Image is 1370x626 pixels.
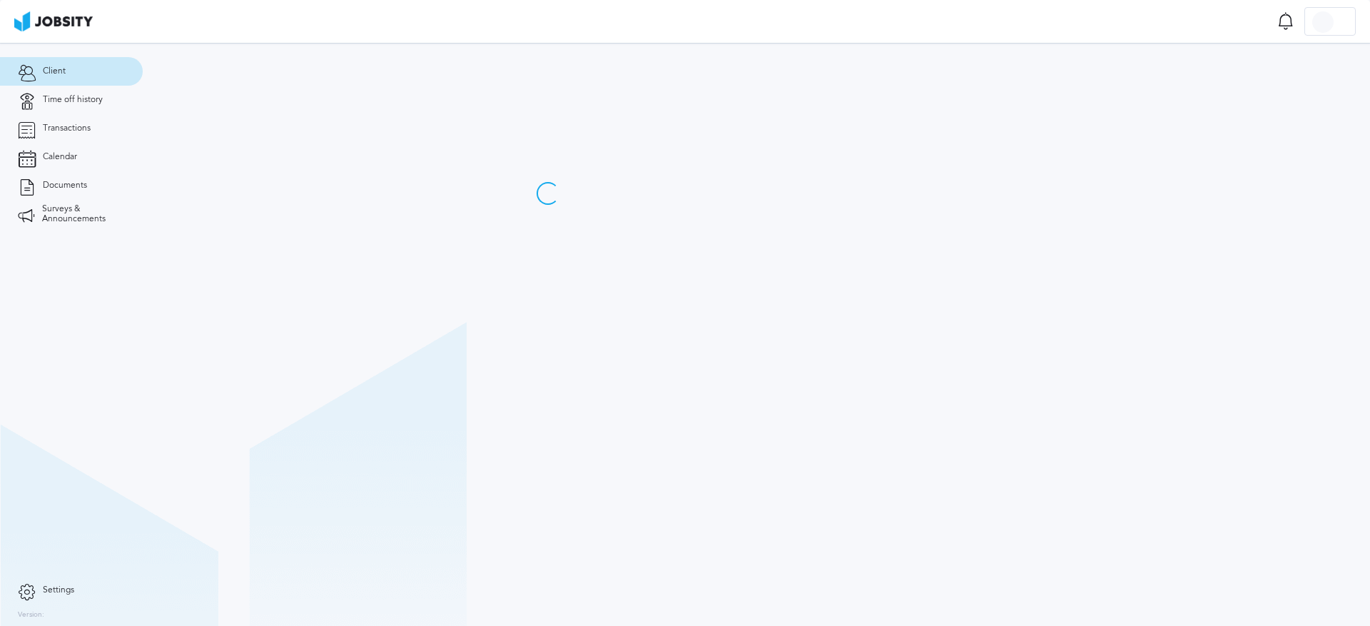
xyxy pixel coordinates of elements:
[18,611,44,620] label: Version:
[43,66,66,76] span: Client
[14,11,93,31] img: ab4bad089aa723f57921c736e9817d99.png
[43,585,74,595] span: Settings
[43,152,77,162] span: Calendar
[43,95,103,105] span: Time off history
[43,181,87,191] span: Documents
[43,123,91,133] span: Transactions
[42,204,125,224] span: Surveys & Announcements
